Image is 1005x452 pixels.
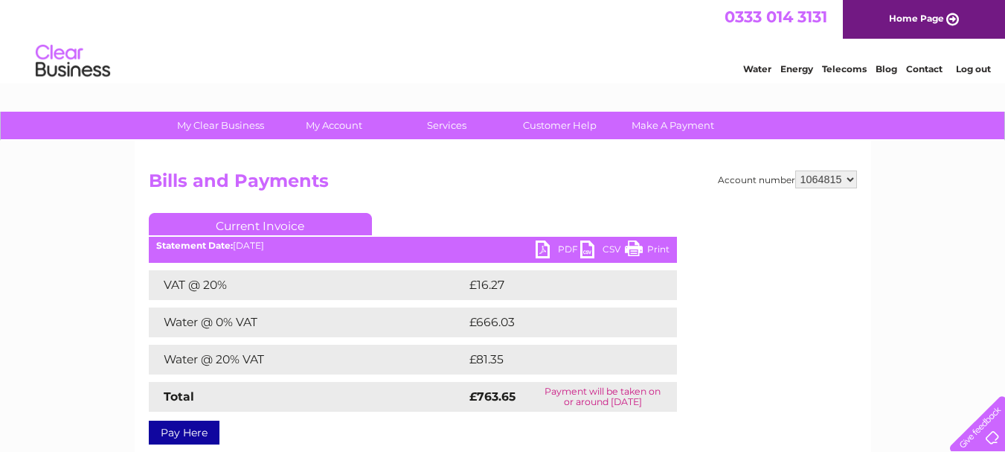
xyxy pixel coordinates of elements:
[149,308,466,337] td: Water @ 0% VAT
[580,241,625,262] a: CSV
[780,63,813,74] a: Energy
[725,7,827,26] a: 0333 014 3131
[164,389,194,404] strong: Total
[718,171,857,188] div: Account number
[35,39,111,84] img: logo.png
[611,112,734,139] a: Make A Payment
[743,63,771,74] a: Water
[385,112,508,139] a: Services
[498,112,621,139] a: Customer Help
[149,345,466,375] td: Water @ 20% VAT
[149,421,219,445] a: Pay Here
[149,270,466,300] td: VAT @ 20%
[272,112,395,139] a: My Account
[625,241,670,262] a: Print
[876,63,897,74] a: Blog
[906,63,943,74] a: Contact
[152,8,855,72] div: Clear Business is a trading name of Verastar Limited (registered in [GEOGRAPHIC_DATA] No. 3667643...
[466,270,646,300] td: £16.27
[159,112,282,139] a: My Clear Business
[156,240,233,251] b: Statement Date:
[536,241,580,262] a: PDF
[149,171,857,199] h2: Bills and Payments
[466,308,651,337] td: £666.03
[149,241,677,251] div: [DATE]
[956,63,991,74] a: Log out
[469,389,516,404] strong: £763.65
[149,213,372,235] a: Current Invoice
[822,63,867,74] a: Telecoms
[529,382,676,412] td: Payment will be taken on or around [DATE]
[466,345,645,375] td: £81.35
